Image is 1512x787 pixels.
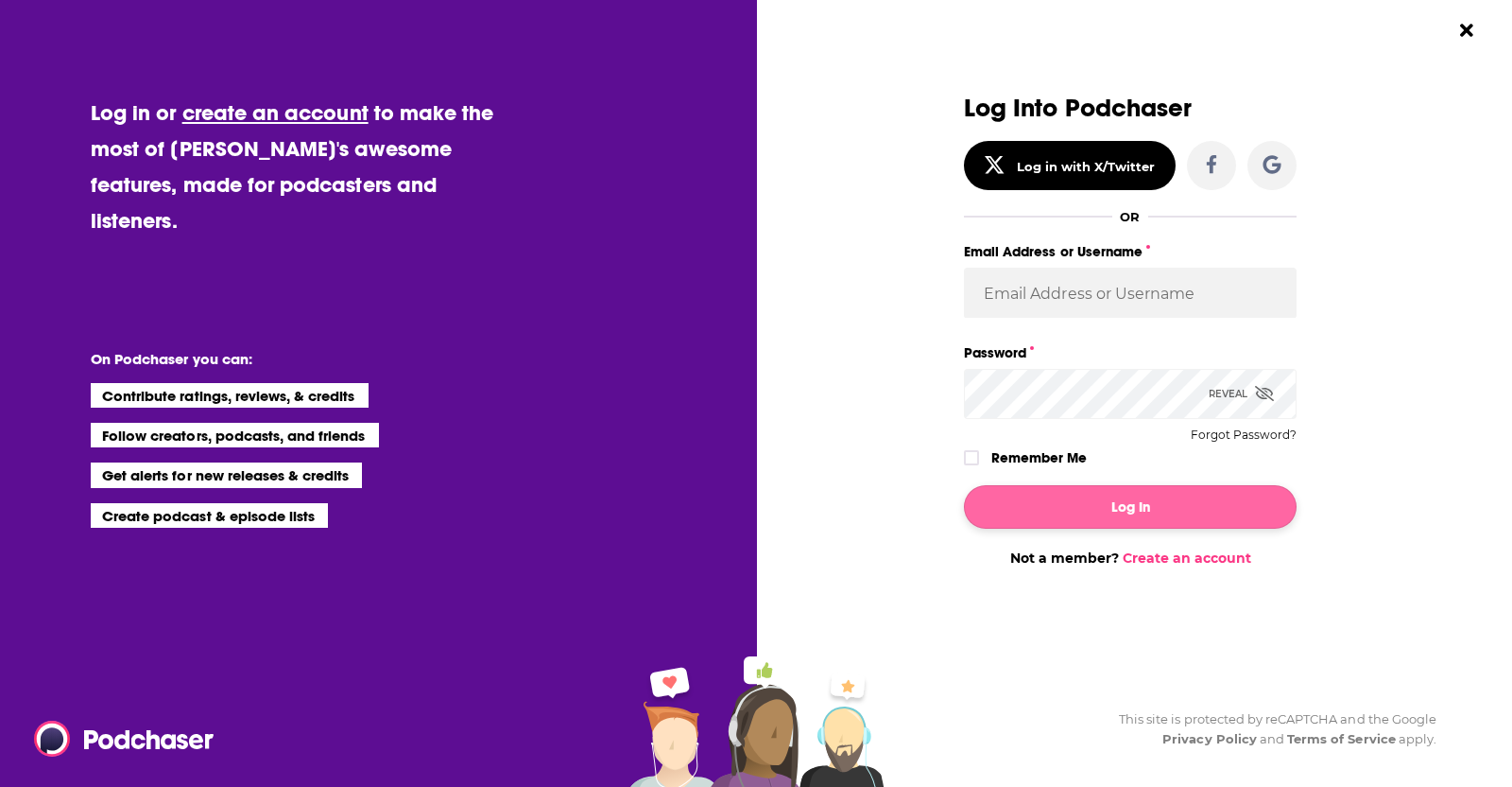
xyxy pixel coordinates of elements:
div: Not a member? [964,550,1297,567]
div: OR [1120,209,1140,224]
input: Email Address or Username [964,268,1297,319]
div: This site is protected by reCAPTCHA and the Google and apply. [1104,709,1436,749]
button: Log in with X/Twitter [964,141,1176,190]
h3: Log Into Podchaser [964,95,1297,122]
li: Contribute ratings, reviews, & credits [91,383,369,408]
button: Close Button [1449,12,1485,48]
label: Password [964,341,1297,365]
label: Email Address or Username [964,239,1297,264]
div: Reveal [1209,369,1274,419]
li: Follow creators, podcasts, and friends [91,423,379,447]
li: Create podcast & episode lists [91,503,328,528]
li: Get alerts for new releases & credits [91,463,362,487]
a: Podchaser - Follow, Share and Rate Podcasts [34,721,200,757]
li: On Podchaser you can: [91,350,469,368]
img: Podchaser - Follow, Share and Rate Podcasts [34,721,215,757]
div: Log in with X/Twitter [1017,159,1156,174]
button: Forgot Password? [1191,428,1297,442]
button: Log In [964,485,1297,529]
a: Terms of Service [1287,731,1396,746]
label: Remember Me [991,446,1087,470]
a: Privacy Policy [1162,731,1257,746]
a: create an account [182,99,369,126]
a: Create an account [1123,550,1251,567]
